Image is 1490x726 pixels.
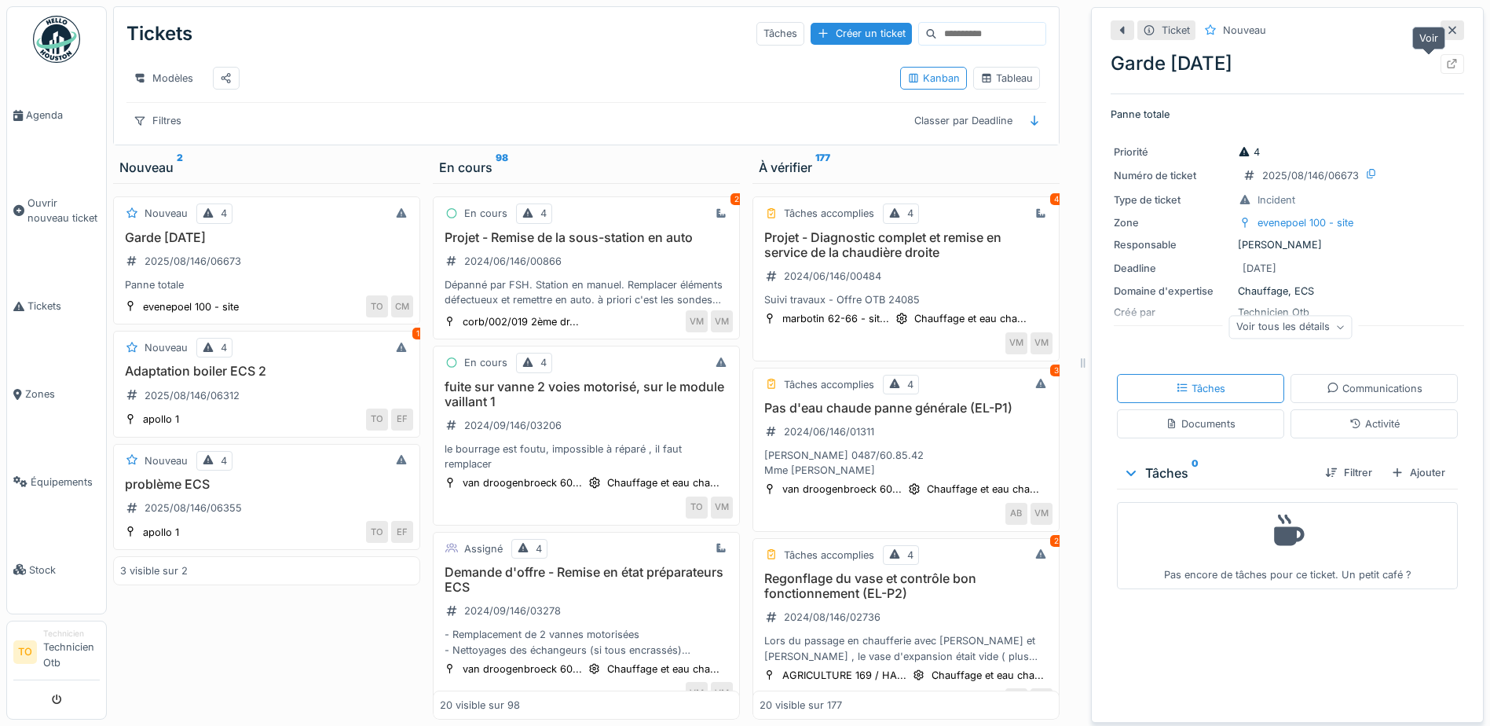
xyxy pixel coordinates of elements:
div: Numéro de ticket [1114,168,1232,183]
a: Agenda [7,71,106,159]
div: Classer par Deadline [907,109,1020,132]
div: evenepoel 100 - site [143,299,239,314]
a: Tickets [7,262,106,350]
div: Modèles [126,67,200,90]
div: van droogenbroeck 60... [463,475,582,490]
h3: Garde [DATE] [120,230,413,245]
div: 3 visible sur 2 [120,563,188,578]
div: Tâches [1176,381,1225,396]
div: AGRICULTURE 169 / HA... [782,668,906,683]
div: Activité [1349,416,1400,431]
div: Kanban [907,71,960,86]
div: TO [366,409,388,431]
div: van droogenbroeck 60... [463,662,582,676]
div: EF [391,409,413,431]
a: TO TechnicienTechnicien Otb [13,628,100,680]
span: Équipements [31,475,100,489]
div: Technicien [43,628,100,640]
span: Agenda [26,108,100,123]
p: Panne totale [1111,107,1464,122]
div: 4 [540,206,547,221]
div: Deadline [1114,261,1232,276]
div: VM [711,497,733,519]
div: 4 [907,206,913,221]
h3: Pas d'eau chaude panne générale (EL-P1) [760,401,1053,416]
div: VM [1031,332,1053,354]
div: 2025/08/146/06355 [145,500,242,515]
div: Voir tous les détails [1229,316,1353,339]
div: VM [686,682,708,704]
div: TO [686,497,708,519]
div: 4 [536,541,542,556]
div: Domaine d'expertise [1114,284,1232,299]
li: TO [13,640,37,664]
div: En cours [439,158,734,177]
div: Tâches accomplies [784,206,874,221]
div: Nouveau [1223,23,1266,38]
div: evenepoel 100 - site [1258,215,1353,230]
div: Chauffage, ECS [1114,284,1461,299]
span: Zones [25,387,100,401]
span: Ouvrir nouveau ticket [27,196,100,225]
div: Documents [1166,416,1236,431]
div: Dépanné par FSH. Station en manuel. Remplacer éléments défectueux et remettre en auto. à priori c... [440,277,733,307]
h3: fuite sur vanne 2 voies motorisé, sur le module vaillant 1 [440,379,733,409]
div: 20 visible sur 177 [760,698,842,713]
div: 4 [1238,145,1260,159]
div: CM [391,295,413,317]
div: le bourrage est foutu, impossible à réparé , il faut remplacer [440,442,733,471]
div: À vérifier [759,158,1053,177]
div: Chauffage et eau cha... [914,311,1027,326]
div: van droogenbroeck 60... [782,482,902,497]
div: corb/002/019 2ème dr... [463,314,579,329]
div: Type de ticket [1114,192,1232,207]
span: Tickets [27,299,100,313]
sup: 2 [177,158,183,177]
div: Filtres [126,109,189,132]
div: 2024/06/146/01311 [784,424,874,439]
div: 4 [1050,193,1063,205]
div: 1 [412,328,423,339]
div: [PERSON_NAME] 0487/60.85.42 Mme [PERSON_NAME] [760,448,1053,478]
a: Équipements [7,438,106,526]
h3: Adaptation boiler ECS 2 [120,364,413,379]
div: Tâches accomplies [784,548,874,563]
div: 4 [221,206,227,221]
sup: 0 [1192,464,1199,482]
div: Communications [1327,381,1422,396]
div: Chauffage et eau cha... [607,475,719,490]
div: Tâches accomplies [784,377,874,392]
div: marbotin 62-66 - sit... [782,311,889,326]
div: Nouveau [145,206,188,221]
div: Incident [1258,192,1295,207]
div: 2024/09/146/03206 [464,418,562,433]
div: Tâches [1123,464,1312,482]
div: Ticket [1162,23,1190,38]
div: apollo 1 [143,525,179,540]
div: Responsable [1114,237,1232,252]
div: 2024/06/146/00866 [464,254,562,269]
sup: 177 [815,158,830,177]
div: 3 [1050,365,1063,376]
div: Zone [1114,215,1232,230]
div: Ajouter [1385,462,1452,483]
div: TO [366,295,388,317]
div: Nouveau [145,340,188,355]
div: VM [1031,688,1053,710]
div: [DATE] [1243,261,1276,276]
div: Pas encore de tâches pour ce ticket. Un petit café ? [1127,509,1448,582]
div: Panne totale [120,277,413,292]
div: 4 [907,548,913,563]
h3: Projet - Diagnostic complet et remise en service de la chaudière droite [760,230,1053,260]
h3: Demande d'offre - Remise en état préparateurs ECS [440,565,733,595]
div: 4 [540,355,547,370]
a: Zones [7,350,106,438]
div: TO [1005,688,1027,710]
div: Suivi travaux - Offre OTB 24085 [760,292,1053,307]
div: Tableau [980,71,1033,86]
div: 2024/09/146/03278 [464,603,561,618]
div: VM [711,682,733,704]
a: Ouvrir nouveau ticket [7,159,106,262]
div: 2024/06/146/00484 [784,269,881,284]
div: 4 [907,377,913,392]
